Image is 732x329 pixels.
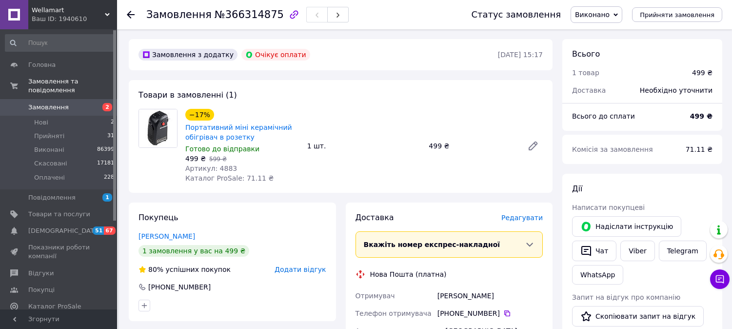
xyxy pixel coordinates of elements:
[435,287,545,305] div: [PERSON_NAME]
[690,112,712,120] b: 499 ₴
[185,123,292,141] a: Портативний міні керамічний обігрівач в розетку
[28,269,54,278] span: Відгуки
[28,302,81,311] span: Каталог ProSale
[185,174,274,182] span: Каталог ProSale: 71.11 ₴
[5,34,115,52] input: Пошук
[111,118,114,127] span: 2
[97,159,114,168] span: 17181
[572,204,645,211] span: Написати покупцеві
[127,10,135,20] div: Повернутися назад
[107,132,114,141] span: 31
[275,266,326,273] span: Додати відгук
[501,214,543,222] span: Редагувати
[28,103,69,112] span: Замовлення
[28,210,90,219] span: Товари та послуги
[632,7,722,22] button: Прийняти замовлення
[34,173,65,182] span: Оплачені
[209,156,227,163] span: 599 ₴
[498,51,543,59] time: [DATE] 15:17
[437,308,543,318] div: [PHONE_NUMBER]
[572,265,623,285] a: WhatsApp
[575,11,610,19] span: Виконано
[104,173,114,182] span: 228
[640,11,714,19] span: Прийняти замовлення
[425,139,519,153] div: 499 ₴
[364,241,500,248] span: Вкажіть номер експрес-накладної
[634,80,718,101] div: Необхідно уточнити
[572,49,600,59] span: Всього
[97,145,114,154] span: 86399
[146,9,212,21] span: Замовлення
[28,226,100,235] span: [DEMOGRAPHIC_DATA]
[138,90,237,100] span: Товари в замовленні (1)
[686,145,712,153] span: 71.11 ₴
[34,145,64,154] span: Виконані
[356,309,432,317] span: Телефон отримувача
[620,241,654,261] a: Viber
[572,86,606,94] span: Доставка
[138,213,178,222] span: Покупець
[241,49,310,61] div: Очікує оплати
[102,103,112,111] span: 2
[28,243,90,261] span: Показники роботи компанії
[28,61,56,69] span: Головна
[185,109,214,121] div: −17%
[572,69,599,77] span: 1 товар
[659,241,707,261] a: Telegram
[356,213,394,222] span: Доставка
[139,109,177,147] img: Портативний міні керамічний обігрівач в розетку
[34,159,67,168] span: Скасовані
[138,49,237,61] div: Замовлення з додатку
[147,282,212,292] div: [PHONE_NUMBER]
[185,145,259,153] span: Готово до відправки
[572,241,616,261] button: Чат
[185,155,206,163] span: 499 ₴
[572,216,681,237] button: Надіслати інструкцію
[710,269,730,289] button: Чат з покупцем
[572,145,653,153] span: Комісія за замовлення
[572,112,635,120] span: Всього до сплати
[185,164,237,172] span: Артикул: 4883
[523,136,543,156] a: Редагувати
[93,226,104,235] span: 51
[572,293,680,301] span: Запит на відгук про компанію
[471,10,561,20] div: Статус замовлення
[138,265,231,274] div: успішних покупок
[104,226,115,235] span: 67
[34,132,64,141] span: Прийняті
[303,139,425,153] div: 1 шт.
[32,6,105,15] span: Wellamart
[28,193,76,202] span: Повідомлення
[32,15,117,23] div: Ваш ID: 1940610
[572,184,582,193] span: Дії
[138,245,249,257] div: 1 замовлення у вас на 499 ₴
[356,292,395,300] span: Отримувач
[28,77,117,95] span: Замовлення та повідомлення
[692,68,712,78] div: 499 ₴
[102,193,112,202] span: 1
[28,286,55,294] span: Покупці
[215,9,284,21] span: №366314875
[572,306,704,327] button: Скопіювати запит на відгук
[148,266,163,273] span: 80%
[138,232,195,240] a: [PERSON_NAME]
[368,269,449,279] div: Нова Пошта (платна)
[34,118,48,127] span: Нові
